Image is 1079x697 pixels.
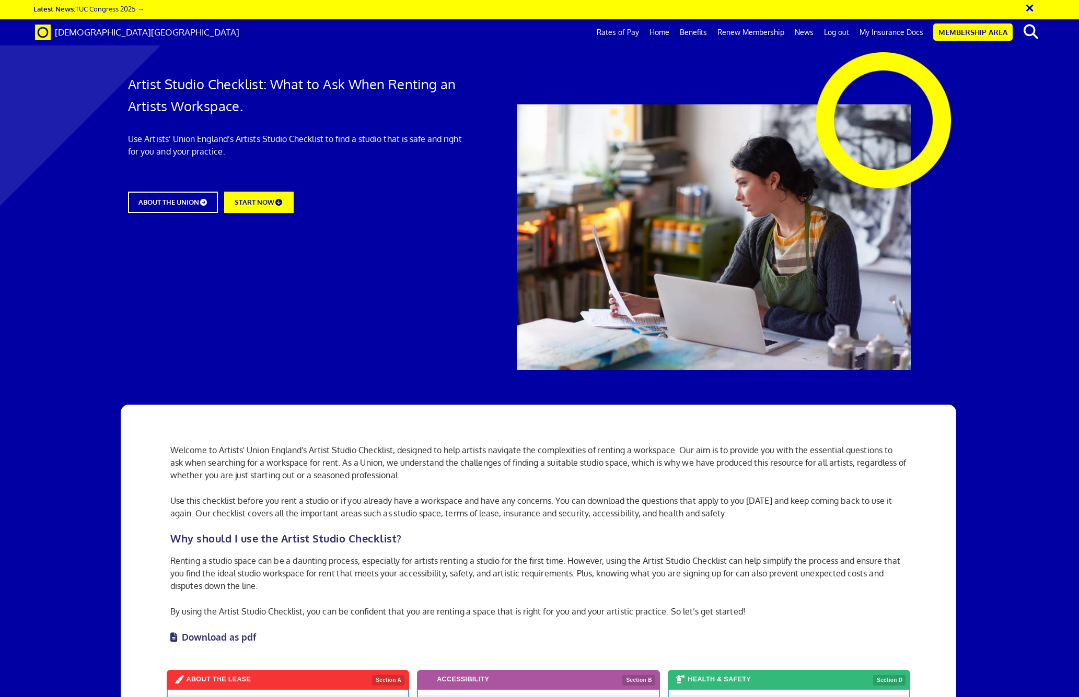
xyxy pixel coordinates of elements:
a: My Insurance Docs [854,19,929,45]
div: ABOUT THE LEASE [167,670,410,690]
a: Brand [DEMOGRAPHIC_DATA][GEOGRAPHIC_DATA] [27,19,247,45]
a: ABOUT THE UNION [128,192,218,213]
a: Renew Membership [712,19,790,45]
a: Latest News:TUC Congress 2025 → [33,4,144,13]
a: Membership Area [933,23,1013,41]
a: Rates of Pay [591,19,644,45]
a: Home [644,19,675,45]
div: HEALTH & SAFETY [668,670,911,690]
strong: Latest News: [33,4,75,13]
a: START NOW [224,192,293,213]
a: Benefits [675,19,712,45]
button: search [1015,21,1047,43]
div: ACCESSIBILITY [417,670,660,690]
h2: Why should I use the Artist Studio Checklist? [170,533,907,544]
a: News [790,19,819,45]
p: Welcome to Artists' Union England's Artist Studio Checklist, designed to help artists navigate th... [170,444,907,481]
p: Use this checklist before you rent a studio or if you already have a workspace and have any conce... [170,494,907,519]
p: Renting a studio space can be a daunting process, especially for artists renting a studio for the... [170,554,907,592]
a: Log out [819,19,854,45]
p: Use Artists’ Union England’s Artists Studio Checklist to find a studio that is safe and right for... [128,133,462,158]
p: By using the Artist Studio Checklist, you can be confident that you are renting a space that is r... [170,605,907,618]
span: [DEMOGRAPHIC_DATA][GEOGRAPHIC_DATA] [55,27,239,38]
h1: Artist Studio Checklist: What to Ask When Renting an Artists Workspace. [128,73,462,117]
a: Download as pdf [170,631,257,643]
